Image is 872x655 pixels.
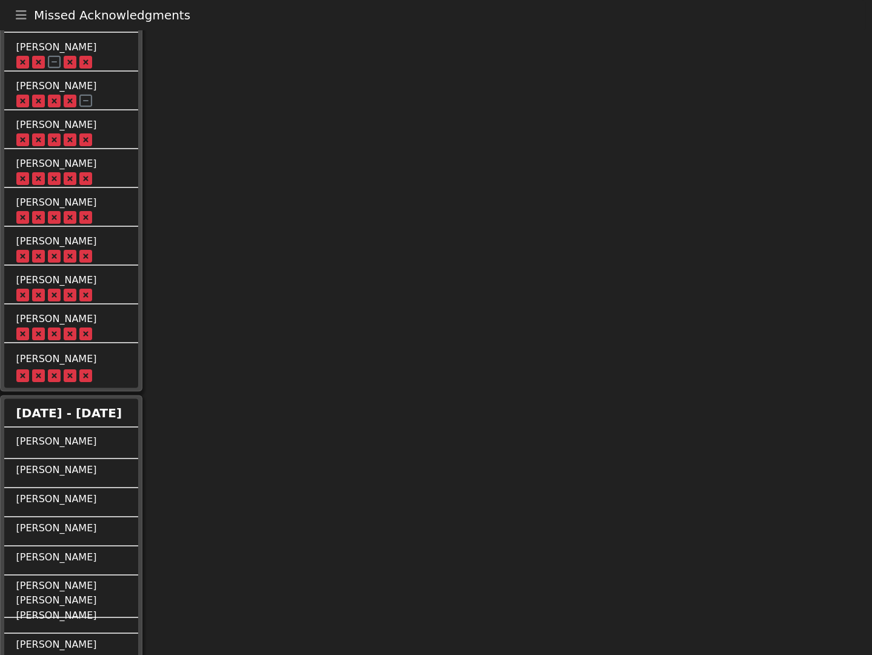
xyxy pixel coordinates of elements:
div: [PERSON_NAME] [PERSON_NAME] [16,579,150,608]
div: [PERSON_NAME] [16,522,150,536]
div: [PERSON_NAME] [16,352,150,366]
div: [PERSON_NAME] [16,40,150,55]
div: [PERSON_NAME] [16,463,150,478]
span: Missed Acknowledgments [34,9,190,21]
div: [PERSON_NAME] [16,195,150,210]
div: [PERSON_NAME] [16,118,150,132]
div: [PERSON_NAME] [16,156,150,171]
button: Toggle navigation [8,7,34,24]
div: [PERSON_NAME] [16,79,150,93]
div: [PERSON_NAME] [16,234,150,249]
div: [PERSON_NAME] [16,492,150,507]
div: [PERSON_NAME] [16,434,150,449]
div: [PERSON_NAME] [16,609,150,623]
div: [PERSON_NAME] [16,551,150,565]
div: [DATE] - [DATE] [16,404,150,422]
div: [PERSON_NAME] [16,638,150,653]
div: [PERSON_NAME] [16,273,150,287]
div: [PERSON_NAME] [16,312,150,326]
